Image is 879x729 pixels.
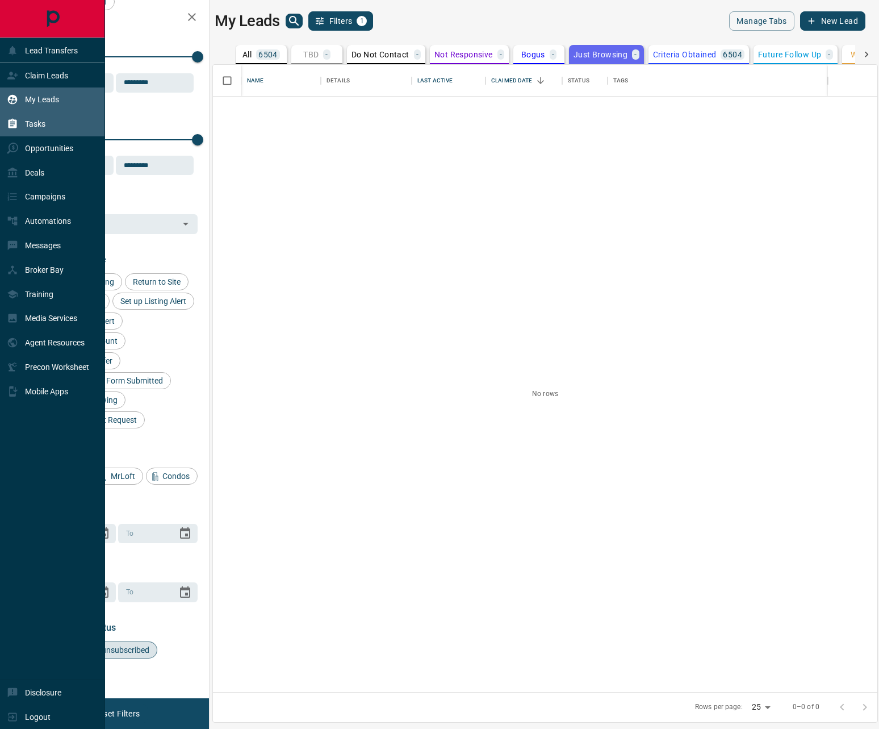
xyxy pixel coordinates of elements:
[574,51,627,59] p: Just Browsing
[500,51,502,59] p: -
[174,581,196,604] button: Choose date
[112,293,194,310] div: Set up Listing Alert
[125,273,189,290] div: Return to Site
[129,277,185,286] span: Return to Site
[412,65,485,97] div: Last Active
[247,65,264,97] div: Name
[747,699,775,715] div: 25
[793,702,819,712] p: 0–0 of 0
[613,65,629,97] div: Tags
[416,51,418,59] p: -
[723,51,742,59] p: 6504
[178,216,194,232] button: Open
[94,641,157,659] div: unsubscribed
[286,14,303,28] button: search button
[303,51,319,59] p: TBD
[568,65,589,97] div: Status
[98,645,153,655] span: unsubscribed
[327,65,350,97] div: Details
[258,51,278,59] p: 6504
[434,51,493,59] p: Not Responsive
[358,17,366,25] span: 1
[215,12,280,30] h1: My Leads
[107,472,139,481] span: MrLoft
[491,65,533,97] div: Claimed Date
[758,51,821,59] p: Future Follow Up
[533,73,549,89] button: Sort
[158,472,194,481] span: Condos
[634,51,637,59] p: -
[695,702,743,712] p: Rows per page:
[116,297,190,306] span: Set up Listing Alert
[351,51,409,59] p: Do Not Contact
[174,522,196,545] button: Choose date
[828,51,830,59] p: -
[417,65,453,97] div: Last Active
[562,65,608,97] div: Status
[242,51,252,59] p: All
[241,65,321,97] div: Name
[653,51,717,59] p: Criteria Obtained
[729,11,794,31] button: Manage Tabs
[86,704,147,723] button: Reset Filters
[800,11,865,31] button: New Lead
[325,51,328,59] p: -
[94,468,143,485] div: MrLoft
[308,11,374,31] button: Filters1
[521,51,545,59] p: Bogus
[321,65,412,97] div: Details
[146,468,198,485] div: Condos
[608,65,828,97] div: Tags
[851,51,873,59] p: Warm
[485,65,562,97] div: Claimed Date
[552,51,554,59] p: -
